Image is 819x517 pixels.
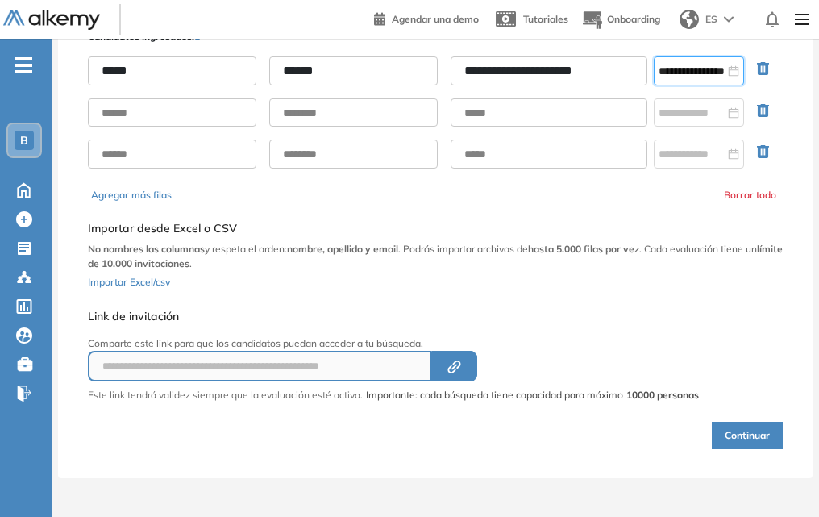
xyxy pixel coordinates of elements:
button: Onboarding [581,2,660,37]
span: Agendar una demo [392,13,479,25]
button: Importar Excel/csv [88,271,170,290]
img: arrow [724,16,734,23]
a: Agendar una demo [374,8,479,27]
span: Importante: cada búsqueda tiene capacidad para máximo [366,388,699,402]
b: hasta 5.000 filas por vez [528,243,639,255]
span: B [20,134,28,147]
b: nombre, apellido y email [287,243,398,255]
p: Comparte este link para que los candidatos puedan acceder a tu búsqueda. [88,336,699,351]
button: Agregar más filas [91,188,172,202]
span: Onboarding [607,13,660,25]
span: ES [705,12,717,27]
h5: Link de invitación [88,310,699,323]
p: y respeta el orden: . Podrás importar archivos de . Cada evaluación tiene un . [88,242,783,271]
span: Tutoriales [523,13,568,25]
strong: 10000 personas [626,389,699,401]
img: Menu [788,3,816,35]
i: - [15,64,32,67]
button: Continuar [712,422,783,449]
b: límite de 10.000 invitaciones [88,243,783,269]
button: Borrar todo [724,188,776,202]
span: Importar Excel/csv [88,276,170,288]
img: world [680,10,699,29]
h5: Importar desde Excel o CSV [88,222,783,236]
b: No nombres las columnas [88,243,205,255]
img: Logo [3,10,100,31]
p: Este link tendrá validez siempre que la evaluación esté activa. [88,388,363,402]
